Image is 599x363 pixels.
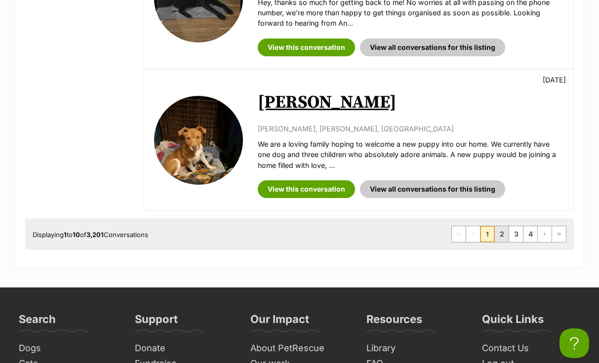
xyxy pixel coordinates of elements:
[73,231,80,239] strong: 10
[543,75,566,85] p: [DATE]
[258,180,355,198] a: View this conversation
[482,312,544,332] h3: Quick Links
[258,139,563,170] p: We are a loving family hoping to welcome a new puppy into our home. We currently have one dog and...
[552,226,566,242] a: Last page
[131,341,237,356] a: Donate
[559,328,589,358] iframe: Help Scout Beacon - Open
[246,341,353,356] a: About PetRescue
[64,231,67,239] strong: 1
[360,39,505,56] a: View all conversations for this listing
[135,312,178,332] h3: Support
[509,226,523,242] a: Page 3
[366,312,422,332] h3: Resources
[258,91,397,114] a: [PERSON_NAME]
[258,123,563,134] p: [PERSON_NAME], [PERSON_NAME], [GEOGRAPHIC_DATA]
[495,226,509,242] a: Page 2
[154,96,243,185] img: Dawn
[258,39,355,56] a: View this conversation
[362,341,469,356] a: Library
[523,226,537,242] a: Page 4
[15,341,121,356] a: Dogs
[466,226,480,242] span: Previous page
[33,231,148,239] span: Displaying to of Conversations
[86,231,104,239] strong: 3,201
[451,226,566,242] nav: Pagination
[250,312,309,332] h3: Our Impact
[478,341,584,356] a: Contact Us
[19,312,56,332] h3: Search
[480,226,494,242] span: Page 1
[452,226,466,242] span: First page
[538,226,552,242] a: Next page
[360,180,505,198] a: View all conversations for this listing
